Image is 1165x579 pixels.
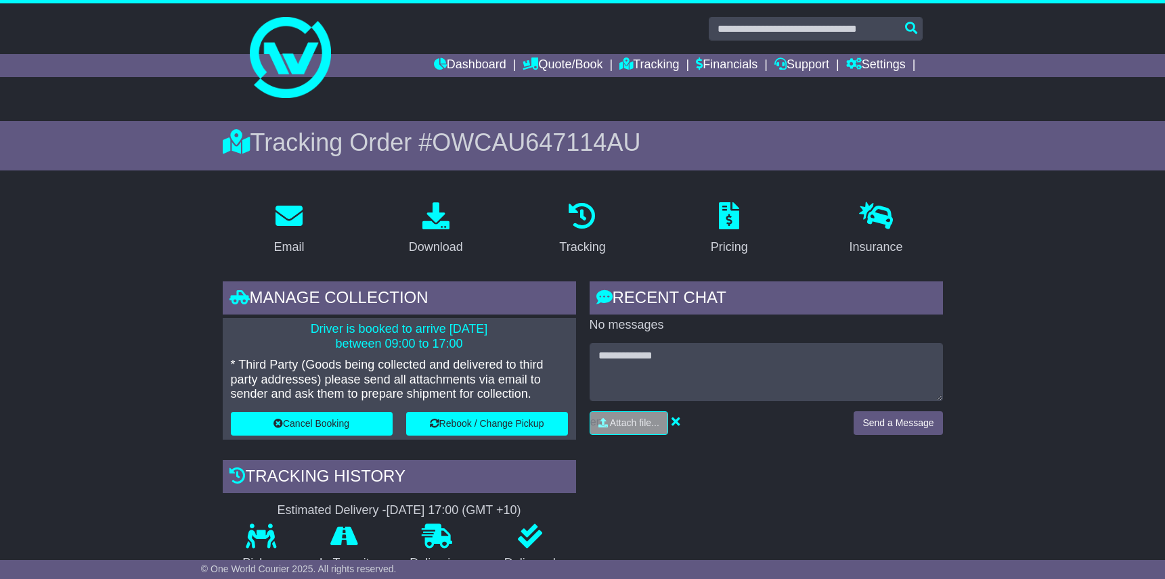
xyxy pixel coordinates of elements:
[619,54,679,77] a: Tracking
[409,238,463,256] div: Download
[702,198,757,261] a: Pricing
[390,556,485,571] p: Delivering
[550,198,614,261] a: Tracking
[432,129,640,156] span: OWCAU647114AU
[223,460,576,496] div: Tracking history
[299,556,390,571] p: In Transit
[400,198,472,261] a: Download
[223,281,576,318] div: Manage collection
[774,54,829,77] a: Support
[273,238,304,256] div: Email
[265,198,313,261] a: Email
[231,412,393,436] button: Cancel Booking
[711,238,748,256] div: Pricing
[231,358,568,402] p: * Third Party (Goods being collected and delivered to third party addresses) please send all atta...
[223,556,300,571] p: Pickup
[484,556,576,571] p: Delivered
[223,503,576,518] div: Estimated Delivery -
[854,411,942,435] button: Send a Message
[523,54,602,77] a: Quote/Book
[201,563,397,574] span: © One World Courier 2025. All rights reserved.
[434,54,506,77] a: Dashboard
[406,412,568,436] button: Rebook / Change Pickup
[841,198,912,261] a: Insurance
[590,318,943,333] p: No messages
[590,281,943,318] div: RECENT CHAT
[850,238,903,256] div: Insurance
[846,54,906,77] a: Settings
[559,238,605,256] div: Tracking
[387,503,521,518] div: [DATE] 17:00 (GMT +10)
[696,54,757,77] a: Financials
[223,128,943,157] div: Tracking Order #
[231,322,568,351] p: Driver is booked to arrive [DATE] between 09:00 to 17:00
